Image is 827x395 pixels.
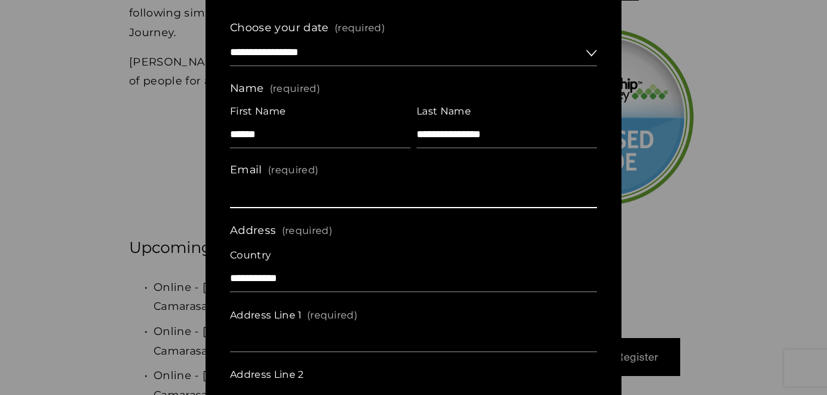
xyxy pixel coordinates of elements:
[230,40,597,66] select: Choose your date
[230,307,597,326] div: Address Line 1
[417,103,597,122] div: Last Name
[270,84,320,94] span: (required)
[230,18,329,37] span: Choose your date
[268,162,318,179] span: (required)
[230,326,597,352] input: Address Line 1
[230,78,264,98] span: Name
[230,266,597,292] select: Country
[230,244,597,266] div: Country
[282,226,332,236] span: (required)
[230,366,597,385] div: Address Line 2
[335,20,385,37] span: (required)
[230,103,410,122] div: First Name
[307,310,357,320] span: (required)
[230,220,276,240] span: Address
[230,160,262,179] span: Email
